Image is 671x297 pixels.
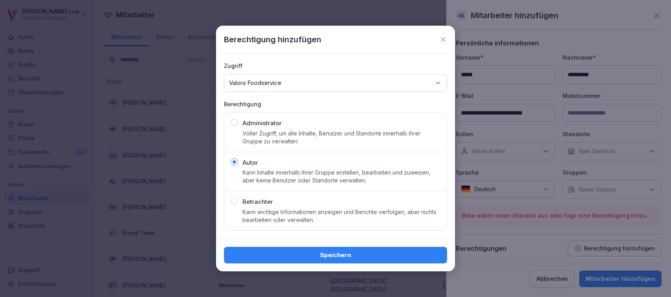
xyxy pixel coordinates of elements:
[243,119,282,128] p: Administrator
[243,208,440,224] p: Kann wichtige Informationen anzeigen und Berichte verfolgen, aber nichts bearbeiten oder verwalten.
[243,169,440,184] p: Kann Inhalte innerhalb ihrer Gruppe erstellen, bearbeiten und zuweisen, aber keine Benutzer oder ...
[230,251,441,259] div: Speichern
[229,79,281,87] p: Valora Foodservice
[224,62,447,70] p: Zugriff
[224,100,447,108] p: Berechtigung
[243,130,440,145] p: Voller Zugriff, um alle Inhalte, Benutzer und Standorte innerhalb ihrer Gruppe zu verwalten.
[224,34,321,45] p: Berechtigung hinzufügen
[243,158,258,167] p: Autor
[224,247,447,263] button: Speichern
[243,197,273,207] p: Betrachter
